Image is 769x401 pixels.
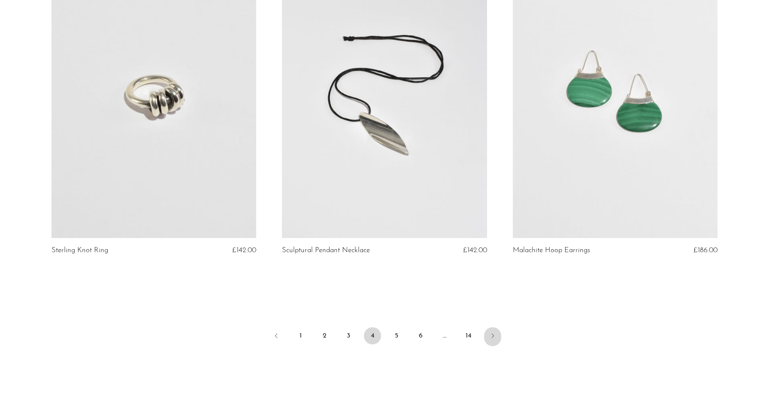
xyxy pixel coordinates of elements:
[364,327,381,344] span: 4
[51,247,108,254] a: Sterling Knot Ring
[513,247,590,254] a: Malachite Hoop Earrings
[463,247,487,254] span: £142.00
[484,327,501,346] a: Next
[316,327,333,344] a: 2
[268,327,285,346] a: Previous
[460,327,477,344] a: 14
[340,327,357,344] a: 3
[388,327,405,344] a: 5
[292,327,309,344] a: 1
[412,327,429,344] a: 6
[282,247,370,254] a: Sculptural Pendant Necklace
[436,327,453,344] span: …
[232,247,256,254] span: £142.00
[693,247,718,254] span: £186.00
